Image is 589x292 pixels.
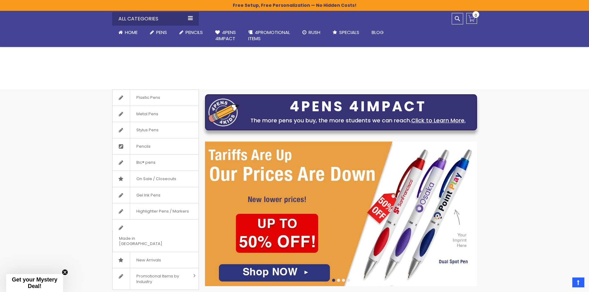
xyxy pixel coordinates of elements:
a: Made in [GEOGRAPHIC_DATA] [113,220,198,252]
div: Get your Mystery Deal!Close teaser [6,274,63,292]
div: All Categories [112,12,199,26]
span: On Sale / Closeouts [130,171,182,187]
span: Bic® pens [130,154,162,171]
a: 0 [466,13,477,24]
a: Stylus Pens [113,122,198,138]
a: 4Pens4impact [209,26,242,46]
a: 4PROMOTIONALITEMS [242,26,296,46]
span: 4PROMOTIONAL ITEMS [248,29,290,42]
a: Pencils [113,138,198,154]
a: Pens [144,26,173,39]
span: Highlighter Pens / Markers [130,203,195,219]
a: Highlighter Pens / Markers [113,203,198,219]
span: Promotional Items by Industry [130,268,191,290]
a: Blog [365,26,390,39]
span: 0 [475,12,477,18]
button: Close teaser [62,269,68,275]
span: Pens [156,29,167,36]
span: Metal Pens [130,106,164,122]
a: Specials [327,26,365,39]
div: 4PENS 4IMPACT [242,100,474,113]
div: The more pens you buy, the more students we can reach. [242,116,474,125]
span: Plastic Pens [130,90,166,106]
a: Home [112,26,144,39]
span: Made in [GEOGRAPHIC_DATA] [113,231,183,252]
span: Specials [339,29,359,36]
a: Plastic Pens [113,90,198,106]
a: On Sale / Closeouts [113,171,198,187]
a: Bic® pens [113,154,198,171]
a: Promotional Items by Industry [113,268,198,290]
span: New Arrivals [130,252,167,268]
span: Home [125,29,138,36]
span: Pencils [186,29,203,36]
a: New Arrivals [113,252,198,268]
span: Stylus Pens [130,122,165,138]
a: Rush [296,26,327,39]
a: Metal Pens [113,106,198,122]
span: Rush [309,29,320,36]
span: Get your Mystery Deal! [12,277,57,289]
a: Click to Learn More. [411,116,466,124]
a: Pencils [173,26,209,39]
span: Blog [372,29,384,36]
a: Gel Ink Pens [113,187,198,203]
iframe: Google Customer Reviews [538,275,589,292]
span: Pencils [130,138,157,154]
span: 4Pens 4impact [215,29,236,42]
span: Gel Ink Pens [130,187,167,203]
img: four_pen_logo.png [208,98,239,126]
